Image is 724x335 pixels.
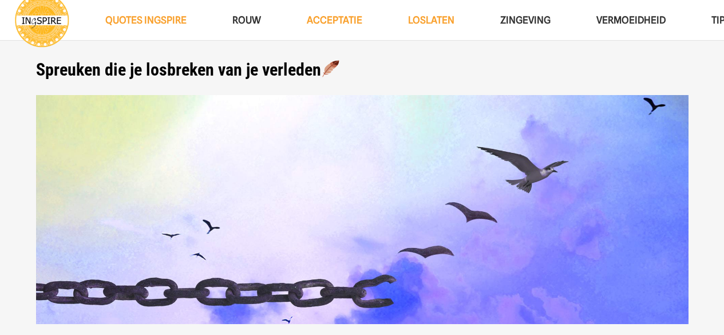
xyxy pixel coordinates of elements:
a: ROUWROUW Menu [209,6,284,35]
h1: Spreuken die je losbreken van je verleden [36,60,689,80]
a: QUOTES INGSPIREQUOTES INGSPIRE Menu [82,6,209,35]
span: Loslaten [408,14,454,26]
span: ROUW [232,14,261,26]
img: 🪶 [322,60,339,77]
a: VERMOEIDHEIDVERMOEIDHEID Menu [573,6,689,35]
a: AcceptatieAcceptatie Menu [284,6,385,35]
span: Acceptatie [307,14,362,26]
img: Losbreken van je verleden met deze prachtige spreuken en loslaat quotes van ingspire.nl [36,95,689,325]
a: ZingevingZingeving Menu [477,6,573,35]
span: Zingeving [500,14,551,26]
span: VERMOEIDHEID [596,14,666,26]
a: LoslatenLoslaten Menu [385,6,477,35]
span: QUOTES INGSPIRE [105,14,187,26]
